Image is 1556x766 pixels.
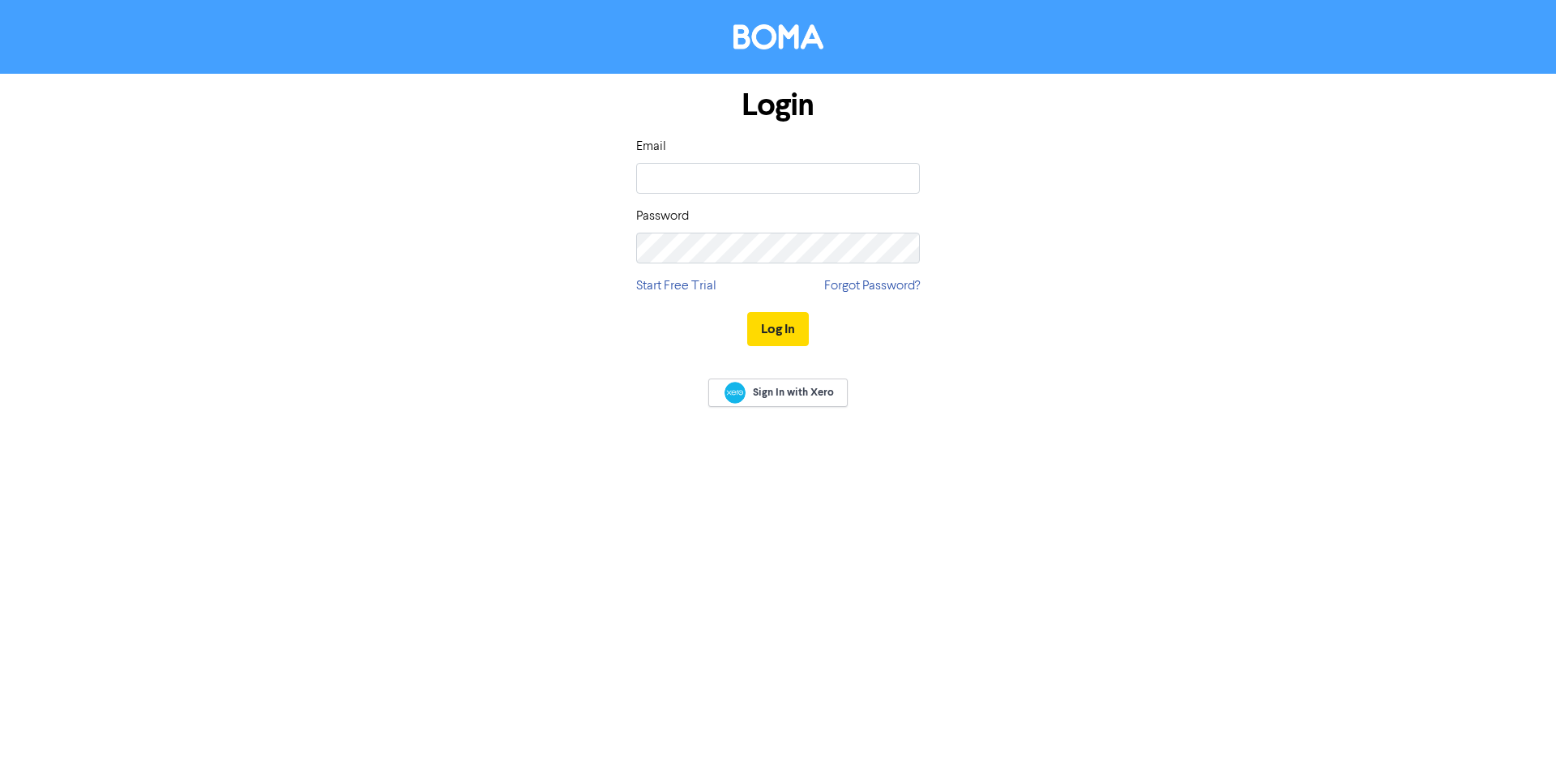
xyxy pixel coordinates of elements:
[636,87,920,124] h1: Login
[636,207,689,226] label: Password
[824,276,920,296] a: Forgot Password?
[636,137,666,156] label: Email
[725,382,746,404] img: Xero logo
[708,379,848,407] a: Sign In with Xero
[733,24,823,49] img: BOMA Logo
[753,385,834,400] span: Sign In with Xero
[636,276,716,296] a: Start Free Trial
[747,312,809,346] button: Log In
